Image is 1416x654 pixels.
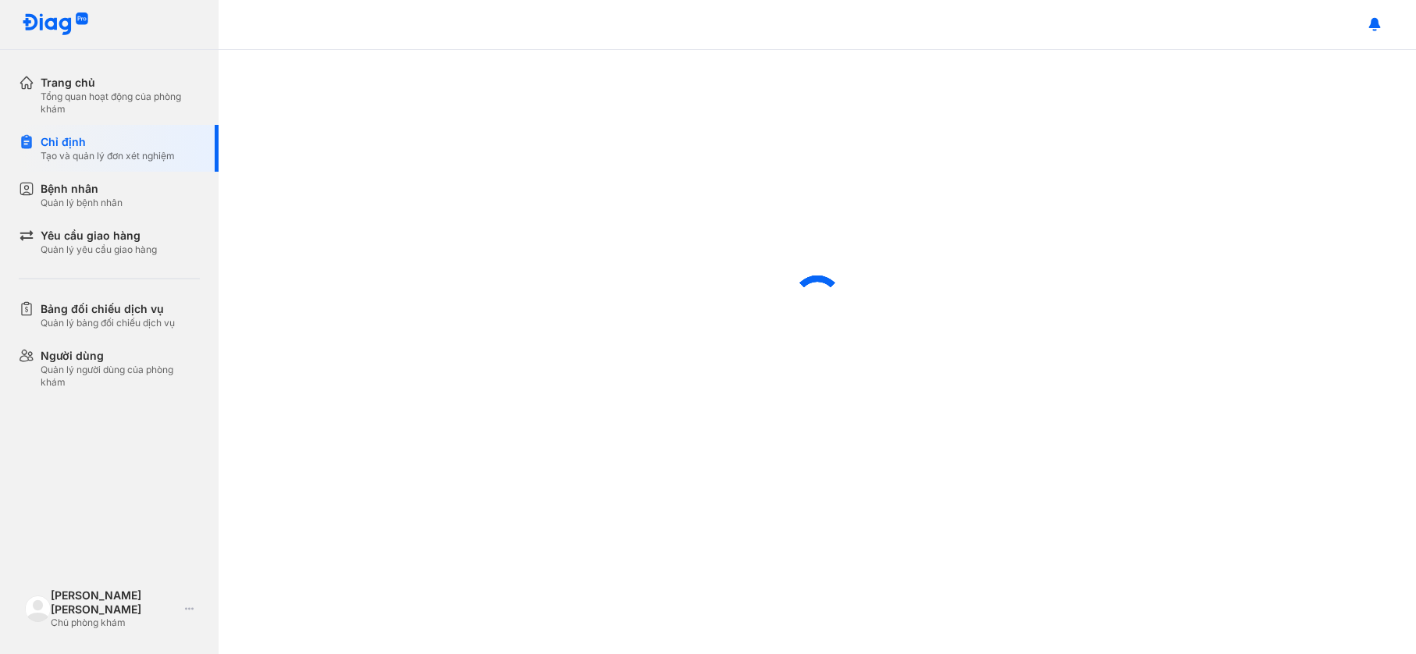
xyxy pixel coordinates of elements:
div: Quản lý bảng đối chiếu dịch vụ [41,317,175,329]
div: Bảng đối chiếu dịch vụ [41,301,175,317]
div: Quản lý người dùng của phòng khám [41,364,200,389]
div: Tạo và quản lý đơn xét nghiệm [41,150,175,162]
div: Yêu cầu giao hàng [41,228,157,243]
div: Quản lý yêu cầu giao hàng [41,243,157,256]
div: Chỉ định [41,134,175,150]
div: Chủ phòng khám [51,617,179,629]
img: logo [25,595,51,621]
div: Người dùng [41,348,200,364]
div: Trang chủ [41,75,200,91]
div: Tổng quan hoạt động của phòng khám [41,91,200,116]
div: Quản lý bệnh nhân [41,197,123,209]
img: logo [22,12,89,37]
div: Bệnh nhân [41,181,123,197]
div: [PERSON_NAME] [PERSON_NAME] [51,588,179,617]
